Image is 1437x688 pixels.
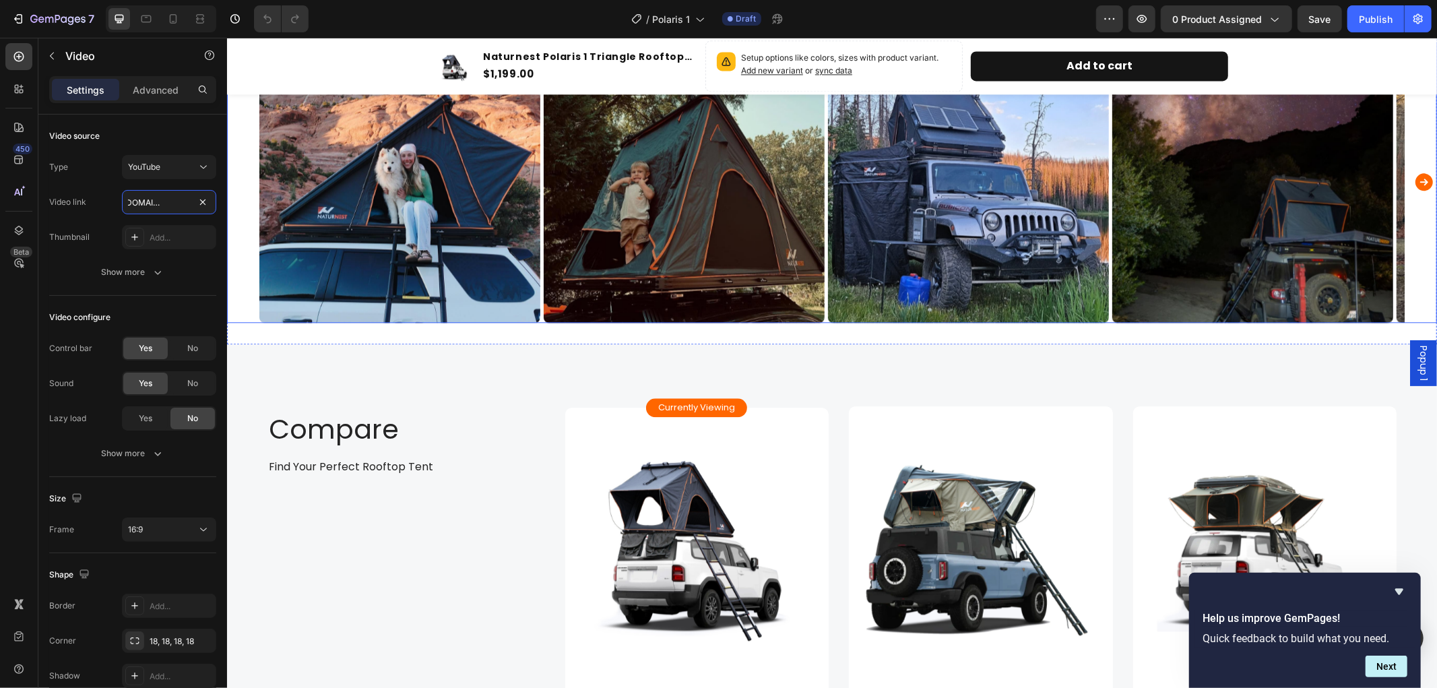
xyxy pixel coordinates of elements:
[187,377,198,389] span: No
[150,600,213,613] div: Add...
[49,566,92,584] div: Shape
[1161,5,1292,32] button: 0 product assigned
[736,13,756,25] span: Draft
[32,4,313,285] img: gempages_556399069535142690-20618707-09be-4bc2-b23c-185ab7137643.jpg
[1203,584,1407,677] div: Help us improve GemPages!
[122,190,216,214] input: Insert video url here
[1366,656,1407,677] button: Next question
[139,412,152,425] span: Yes
[514,28,576,38] span: Add new variant
[65,48,180,64] p: Video
[122,518,216,542] button: 16:9
[652,12,690,26] span: Polaris 1
[128,162,160,172] span: YouTube
[1359,12,1393,26] div: Publish
[139,377,152,389] span: Yes
[431,365,508,376] p: Currently Viewing
[150,670,213,683] div: Add...
[49,490,85,508] div: Size
[102,265,164,279] div: Show more
[227,38,1437,688] iframe: Design area
[588,28,625,38] span: sync data
[885,4,1166,285] img: gempages_556399069535142690-5b11fcd8-5240-4347-b7ec-6d81a89005ad.jpg
[10,247,32,257] div: Beta
[49,260,216,284] button: Show more
[514,14,724,40] p: Setup options like colors, sizes with product variant.
[49,377,73,389] div: Sound
[638,648,870,665] h3: Naturnest Sirius 1 Clamshell Rooftop Tent
[839,19,905,38] div: Add to cart
[133,83,179,97] p: Advanced
[922,648,1154,679] h3: Naturnest Orion 1 Plus Pop-up ABS Rooftop Tent
[1186,133,1208,155] button: Carousel Next Arrow
[1203,611,1407,627] h2: Help us improve GemPages!
[49,600,75,612] div: Border
[1172,12,1262,26] span: 0 product assigned
[150,232,213,244] div: Add...
[254,5,309,32] div: Undo/Redo
[139,342,152,354] span: Yes
[1190,308,1203,343] span: Popup 1
[49,311,110,323] div: Video configure
[646,12,649,26] span: /
[1298,5,1342,32] button: Save
[49,412,86,425] div: Lazy load
[1203,632,1407,645] p: Quick feedback to build what you need.
[255,28,470,46] div: $1,199.00
[1391,584,1407,600] button: Hide survey
[49,196,86,208] div: Video link
[317,4,598,285] img: gempages_556399069535142690-c528291b-ca59-45c3-99ba-62255ff2f09b.jpg
[150,635,213,648] div: 18, 18, 18, 18
[601,4,882,285] img: gempages_556399069535142690-1750a0a8-2928-491c-b1d7-601a8380b3fb.jpg
[102,447,164,460] div: Show more
[49,670,80,682] div: Shadow
[49,635,76,647] div: Corner
[49,524,74,536] div: Frame
[49,161,68,173] div: Type
[187,412,198,425] span: No
[744,13,1001,44] button: Add to cart
[88,11,94,27] p: 7
[49,130,100,142] div: Video source
[49,342,92,354] div: Control bar
[255,11,470,28] h1: Naturnest Polaris 1 Triangle Rooftop Tent
[338,370,602,634] a: Naturnest Polaris 1 Triangle Rooftop Tent
[1347,5,1404,32] button: Publish
[40,373,318,410] h2: Compare
[576,28,625,38] span: or
[1309,13,1331,25] span: Save
[187,342,198,354] span: No
[49,441,216,466] button: Show more
[122,155,216,179] button: YouTube
[5,5,100,32] button: 7
[42,423,317,437] p: Find Your Perfect Rooftop Tent
[622,369,886,633] a: Naturnest Sirius 1 Clamshell Rooftop Tent
[13,144,32,154] div: 450
[67,83,104,97] p: Settings
[906,369,1170,633] a: Naturnest Orion 1 Plus Pop-up ABS Rooftop Tent
[128,524,143,534] span: 16:9
[49,231,90,243] div: Thumbnail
